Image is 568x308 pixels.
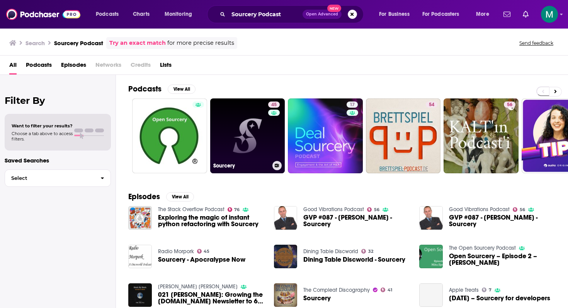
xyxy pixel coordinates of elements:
[303,256,405,263] a: Dining Table Discworld - Sourcery
[513,207,525,212] a: 56
[128,8,154,20] a: Charts
[449,253,556,266] a: Open Sourcery – Episode 2 – Mika Epstein
[471,8,499,20] button: open menu
[128,245,152,268] img: Sourcery - Apocralypse Now
[347,102,358,108] a: 17
[158,256,245,263] a: Sourcery - Apocralypse Now
[520,208,525,212] span: 56
[159,8,202,20] button: open menu
[9,59,17,74] a: All
[449,206,510,213] a: Good Vibrations Podcast
[288,98,363,173] a: 17
[26,59,52,74] a: Podcasts
[197,249,210,254] a: 45
[210,98,285,173] a: 45Sourcery
[158,283,238,290] a: Ollie Allen Fox
[303,214,410,227] a: GVP #087 - Johan Oldenkamp - Sourcery
[419,206,443,230] img: GVP #087 - Johan Oldenkamp - Sourcery
[128,283,152,307] a: 021 Molly O'Shea: Growing the Sourcery.vc Newsletter to 6k Subscribers
[5,176,94,181] span: Select
[5,95,111,106] h2: Filter By
[158,248,194,255] a: Radio Morpork
[213,162,269,169] h3: Sourcery
[168,85,196,94] button: View All
[476,9,489,20] span: More
[228,8,303,20] input: Search podcasts, credits, & more...
[449,295,550,301] a: May 4, 2021 – Sourcery for developers
[158,214,265,227] a: Exploring the magic of instant python refactoring with Sourcery
[426,102,437,108] a: 54
[449,295,550,301] span: [DATE] – Sourcery for developers
[128,206,152,230] img: Exploring the magic of instant python refactoring with Sourcery
[422,9,459,20] span: For Podcasters
[379,9,410,20] span: For Business
[388,288,392,292] span: 41
[374,208,379,212] span: 56
[303,10,342,19] button: Open AdvancedNew
[158,206,224,213] a: The Stack Overflow Podcast
[228,207,240,212] a: 76
[303,214,410,227] span: GVP #087 - [PERSON_NAME] - Sourcery
[303,295,331,301] a: Sourcery
[444,98,519,173] a: 56
[449,214,556,227] a: GVP #087 - Johan Oldenkamp - Sourcery
[504,102,515,108] a: 56
[128,84,162,94] h2: Podcasts
[366,98,441,173] a: 54
[350,101,355,109] span: 17
[541,6,558,23] button: Show profile menu
[327,5,341,12] span: New
[26,39,45,47] h3: Search
[234,208,240,212] span: 76
[160,59,172,74] a: Lists
[167,39,234,47] span: for more precise results
[109,39,166,47] a: Try an exact match
[303,287,370,293] a: The Compleat Discography
[5,157,111,164] p: Saved Searches
[61,59,86,74] a: Episodes
[274,206,298,230] img: GVP #087 - Johan Oldenkamp - Sourcery
[128,192,194,201] a: EpisodesView All
[158,291,265,305] a: 021 Molly O'Shea: Growing the Sourcery.vc Newsletter to 6k Subscribers
[133,9,150,20] span: Charts
[54,39,103,47] h3: Sourcery Podcast
[507,101,512,109] span: 56
[306,12,338,16] span: Open Advanced
[381,288,392,292] a: 41
[482,288,491,292] a: 7
[449,287,479,293] a: Apple Treats
[274,283,298,307] img: Sourcery
[128,192,160,201] h2: Episodes
[374,8,419,20] button: open menu
[419,283,443,307] a: May 4, 2021 – Sourcery for developers
[274,245,298,268] img: Dining Table Discworld - Sourcery
[368,250,373,253] span: 32
[214,5,371,23] div: Search podcasts, credits, & more...
[303,206,364,213] a: Good Vibrations Podcast
[6,7,80,22] img: Podchaser - Follow, Share and Rate Podcasts
[268,102,280,108] a: 45
[419,245,443,268] img: Open Sourcery – Episode 2 – Mika Epstein
[165,9,192,20] span: Monitoring
[489,288,491,292] span: 7
[166,192,194,201] button: View All
[541,6,558,23] span: Logged in as milan.penny
[361,249,373,254] a: 32
[12,123,73,129] span: Want to filter your results?
[158,291,265,305] span: 021 [PERSON_NAME]: Growing the [DOMAIN_NAME] Newsletter to 6k Subscribers
[449,214,556,227] span: GVP #087 - [PERSON_NAME] - Sourcery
